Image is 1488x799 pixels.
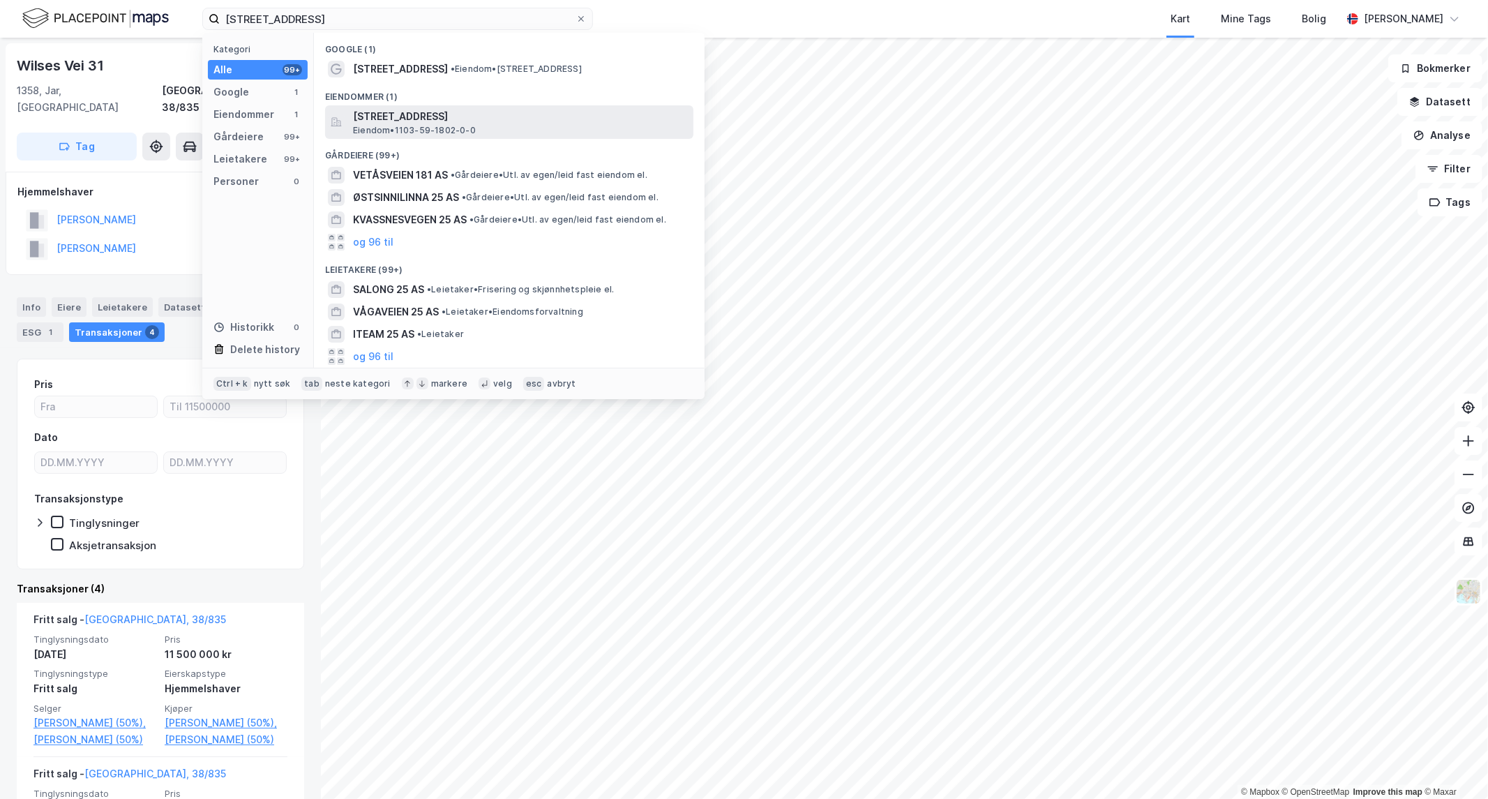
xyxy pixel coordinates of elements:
img: Z [1455,578,1482,605]
span: VÅGAVEIEN 25 AS [353,304,439,320]
div: Delete history [230,341,300,358]
span: Eierskapstype [165,668,287,680]
button: og 96 til [353,234,393,251]
span: Leietaker • Eiendomsforvaltning [442,306,583,318]
button: og 96 til [353,348,393,365]
span: • [451,170,455,180]
a: [PERSON_NAME] (50%) [33,731,156,748]
a: Mapbox [1241,787,1279,797]
div: Fritt salg - [33,611,226,634]
div: Leietakere [92,297,153,317]
button: Tags [1418,188,1482,216]
div: Eiere [52,297,87,317]
div: Fritt salg [33,680,156,697]
div: Eiendommer [213,106,274,123]
div: Gårdeiere (99+) [314,139,705,164]
a: [PERSON_NAME] (50%), [165,715,287,731]
div: Gårdeiere [213,128,264,145]
div: [DATE] [33,646,156,663]
span: Tinglysningsdato [33,634,156,645]
div: Alle [213,61,232,78]
span: • [417,329,421,339]
div: Fritt salg - [33,766,226,788]
span: Leietaker [417,329,464,340]
a: [GEOGRAPHIC_DATA], 38/835 [84,613,226,625]
div: markere [431,378,467,389]
span: ØSTSINNILINNA 25 AS [353,189,459,206]
div: 0 [291,322,302,333]
div: Leietakere [213,151,267,167]
input: Søk på adresse, matrikkel, gårdeiere, leietakere eller personer [220,8,576,29]
div: Historikk [213,319,274,336]
div: Google (1) [314,33,705,58]
div: [GEOGRAPHIC_DATA], 38/835 [162,82,304,116]
div: Bolig [1302,10,1326,27]
div: 0 [291,176,302,187]
div: Aksjetransaksjon [69,539,156,552]
span: KVASSNESVEGEN 25 AS [353,211,467,228]
div: Datasett [158,297,211,317]
div: velg [493,378,512,389]
input: DD.MM.YYYY [35,452,157,473]
span: [STREET_ADDRESS] [353,108,688,125]
span: • [469,214,474,225]
div: esc [523,377,545,391]
span: Pris [165,634,287,645]
div: Kontrollprogram for chat [1418,732,1488,799]
span: Leietaker • Frisering og skjønnhetspleie el. [427,284,615,295]
a: [GEOGRAPHIC_DATA], 38/835 [84,768,226,779]
input: Til 11500000 [164,396,286,417]
div: Google [213,84,249,100]
div: 1 [44,325,58,339]
button: Datasett [1397,88,1482,116]
iframe: Chat Widget [1418,732,1488,799]
div: Transaksjoner (4) [17,581,304,597]
div: avbryt [547,378,576,389]
div: 11 500 000 kr [165,646,287,663]
span: Eiendom • 1103-59-1802-0-0 [353,125,476,136]
div: 4 [145,325,159,339]
a: [PERSON_NAME] (50%), [33,715,156,731]
div: Kart [1171,10,1190,27]
span: Eiendom • [STREET_ADDRESS] [451,64,582,75]
div: Ctrl + k [213,377,251,391]
div: 99+ [283,131,302,142]
span: • [427,284,431,294]
div: Dato [34,429,58,446]
div: neste kategori [325,378,391,389]
div: nytt søk [254,378,291,389]
button: Analyse [1401,121,1482,149]
span: Kjøper [165,703,287,715]
button: Tag [17,133,137,160]
button: Bokmerker [1388,54,1482,82]
div: Transaksjoner [69,322,165,342]
div: Personer [213,173,259,190]
a: [PERSON_NAME] (50%) [165,731,287,748]
div: ESG [17,322,63,342]
span: • [451,64,455,74]
span: Gårdeiere • Utl. av egen/leid fast eiendom el. [469,214,666,225]
div: Eiendommer (1) [314,80,705,105]
div: Hjemmelshaver [165,680,287,697]
span: Tinglysningstype [33,668,156,680]
span: Gårdeiere • Utl. av egen/leid fast eiendom el. [451,170,647,181]
span: [STREET_ADDRESS] [353,61,448,77]
div: [PERSON_NAME] [1364,10,1443,27]
div: Hjemmelshaver [17,184,303,200]
span: • [462,192,466,202]
a: OpenStreetMap [1282,787,1350,797]
span: Gårdeiere • Utl. av egen/leid fast eiendom el. [462,192,659,203]
div: Tinglysninger [69,516,140,530]
div: 1 [291,87,302,98]
div: 1358, Jar, [GEOGRAPHIC_DATA] [17,82,162,116]
input: Fra [35,396,157,417]
span: • [442,306,446,317]
span: SALONG 25 AS [353,281,424,298]
a: Improve this map [1353,787,1422,797]
div: Leietakere (99+) [314,253,705,278]
button: Filter [1415,155,1482,183]
div: Kategori [213,44,308,54]
span: Selger [33,703,156,715]
div: Mine Tags [1221,10,1271,27]
div: tab [301,377,322,391]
